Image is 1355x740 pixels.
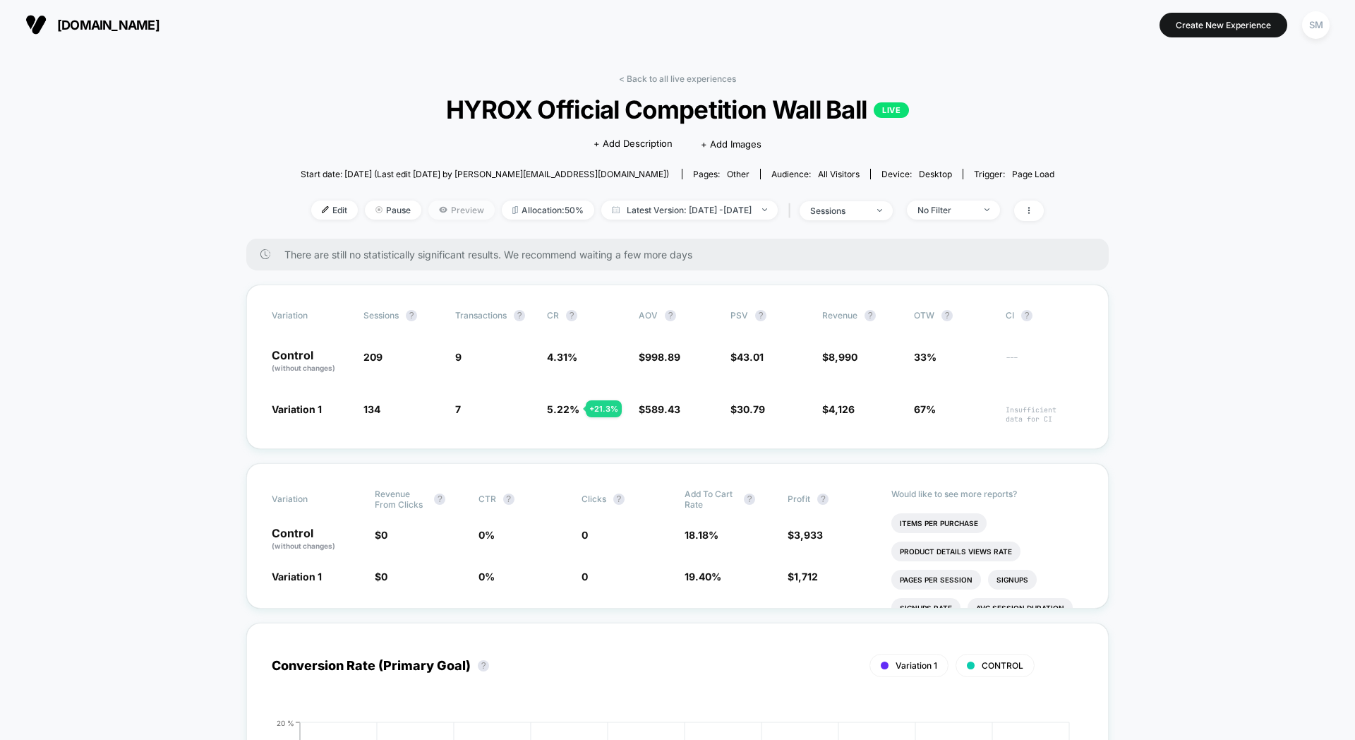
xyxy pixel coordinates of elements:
[914,310,992,321] span: OTW
[794,529,823,541] span: 3,933
[665,310,676,321] button: ?
[810,205,867,216] div: sessions
[503,494,514,505] button: ?
[502,201,594,220] span: Allocation: 50%
[455,403,461,415] span: 7
[891,542,1020,561] li: Product Details Views Rate
[1160,13,1287,37] button: Create New Experience
[685,571,721,583] span: 19.40 %
[619,73,736,84] a: < Back to all live experiences
[311,201,358,220] span: Edit
[762,208,767,211] img: end
[455,310,507,321] span: Transactions
[818,169,860,179] span: All Visitors
[701,138,761,150] span: + Add Images
[917,205,974,215] div: No Filter
[785,201,800,221] span: |
[941,310,953,321] button: ?
[1006,405,1083,424] span: Insufficient data for CI
[365,201,421,220] span: Pause
[582,529,588,541] span: 0
[737,403,765,415] span: 30.79
[744,494,755,505] button: ?
[1021,310,1032,321] button: ?
[891,489,1084,499] p: Would like to see more reports?
[891,598,960,618] li: Signups Rate
[794,571,818,583] span: 1,712
[874,102,909,118] p: LIVE
[406,310,417,321] button: ?
[877,209,882,212] img: end
[982,660,1023,671] span: CONTROL
[363,310,399,321] span: Sessions
[919,169,952,179] span: desktop
[788,529,823,541] span: $
[601,201,778,220] span: Latest Version: [DATE] - [DATE]
[988,570,1037,590] li: Signups
[968,598,1073,618] li: Avg Session Duration
[896,660,937,671] span: Variation 1
[478,494,496,504] span: CTR
[1302,11,1330,39] div: SM
[272,364,335,372] span: (without changes)
[891,570,981,590] li: Pages Per Session
[639,351,680,363] span: $
[478,660,489,672] button: ?
[57,18,159,32] span: [DOMAIN_NAME]
[272,489,349,510] span: Variation
[301,169,669,179] span: Start date: [DATE] (Last edit [DATE] by [PERSON_NAME][EMAIL_ADDRESS][DOMAIN_NAME])
[272,542,335,550] span: (without changes)
[788,571,818,583] span: $
[984,208,989,211] img: end
[428,201,495,220] span: Preview
[727,169,749,179] span: other
[272,571,322,583] span: Variation 1
[914,351,937,363] span: 33%
[582,494,606,504] span: Clicks
[829,351,857,363] span: 8,990
[375,206,383,213] img: end
[277,718,294,727] tspan: 20 %
[685,489,737,510] span: Add To Cart Rate
[788,494,810,504] span: Profit
[272,310,349,321] span: Variation
[375,571,387,583] span: $
[822,310,857,321] span: Revenue
[272,350,349,374] p: Control
[375,529,387,541] span: $
[730,310,748,321] span: PSV
[613,494,625,505] button: ?
[645,351,680,363] span: 998.89
[639,403,680,415] span: $
[685,529,718,541] span: 18.18 %
[363,403,380,415] span: 134
[612,206,620,213] img: calendar
[822,351,857,363] span: $
[25,14,47,35] img: Visually logo
[737,351,764,363] span: 43.01
[870,169,963,179] span: Device:
[512,206,518,214] img: rebalance
[755,310,766,321] button: ?
[586,400,622,417] div: + 21.3 %
[375,489,427,510] span: Revenue From Clicks
[514,310,525,321] button: ?
[339,95,1017,124] span: HYROX Official Competition Wall Ball
[639,310,658,321] span: AOV
[547,403,579,415] span: 5.22 %
[434,494,445,505] button: ?
[693,169,749,179] div: Pages:
[284,249,1080,261] span: There are still no statistically significant results. We recommend waiting a few more days
[21,13,164,36] button: [DOMAIN_NAME]
[272,403,322,415] span: Variation 1
[914,403,936,415] span: 67%
[730,351,764,363] span: $
[865,310,876,321] button: ?
[1006,353,1083,374] span: ---
[822,403,855,415] span: $
[547,351,577,363] span: 4.31 %
[771,169,860,179] div: Audience:
[817,494,829,505] button: ?
[1298,11,1334,40] button: SM
[891,513,987,533] li: Items Per Purchase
